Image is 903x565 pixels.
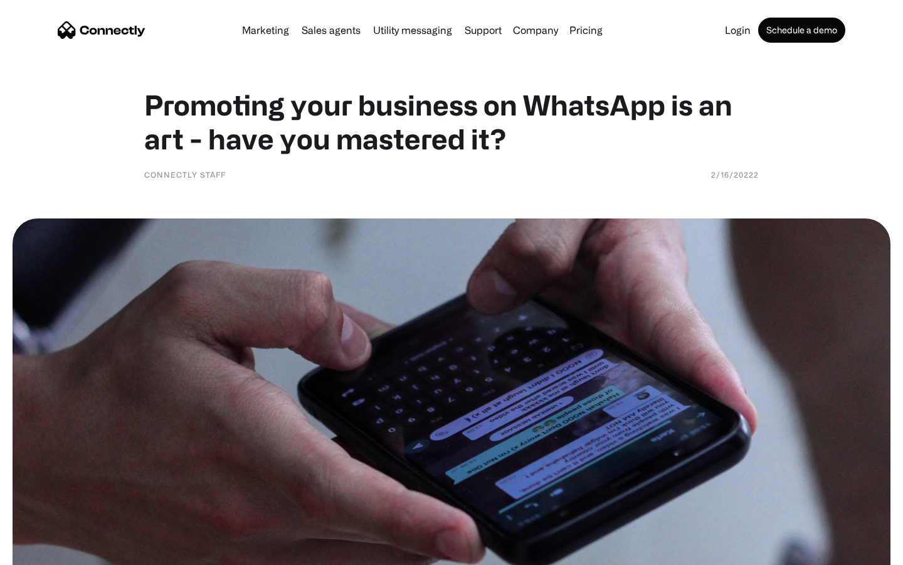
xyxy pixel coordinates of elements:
a: Pricing [564,25,608,35]
a: Marketing [237,25,294,35]
div: 2/16/20222 [711,168,759,181]
div: Company [513,21,558,39]
a: Utility messaging [368,25,457,35]
a: Sales agents [297,25,366,35]
div: Connectly Staff [144,168,226,181]
a: Schedule a demo [758,18,845,43]
h1: Promoting your business on WhatsApp is an art - have you mastered it? [144,88,759,156]
aside: Language selected: English [13,543,75,561]
a: Login [720,25,756,35]
ul: Language list [25,543,75,561]
a: Support [460,25,507,35]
